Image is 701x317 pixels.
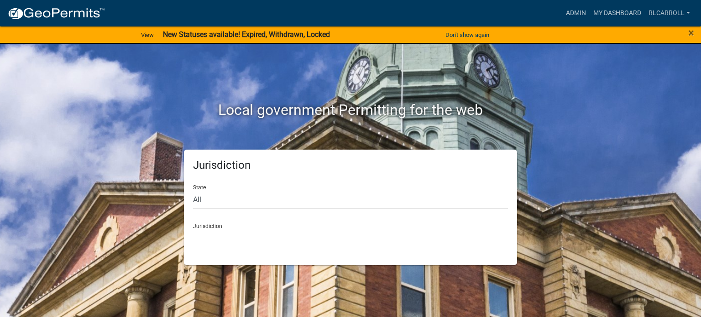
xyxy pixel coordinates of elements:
span: × [688,26,694,39]
a: View [137,27,157,42]
h2: Local government Permitting for the web [97,101,604,119]
a: RLcarroll [645,5,694,22]
strong: New Statuses available! Expired, Withdrawn, Locked [163,30,330,39]
a: My Dashboard [590,5,645,22]
button: Close [688,27,694,38]
button: Don't show again [442,27,493,42]
a: Admin [562,5,590,22]
h5: Jurisdiction [193,159,508,172]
